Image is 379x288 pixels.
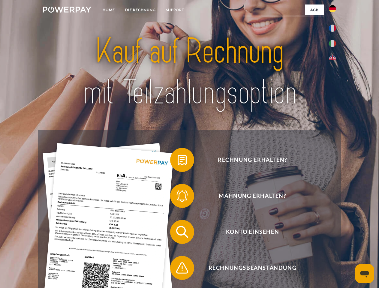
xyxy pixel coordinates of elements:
[355,264,374,283] iframe: Schaltfläche zum Öffnen des Messaging-Fensters
[120,4,161,15] a: DIE RECHNUNG
[161,4,189,15] a: SUPPORT
[170,184,326,208] button: Mahnung erhalten?
[57,29,322,115] img: title-powerpay_de.svg
[179,148,326,172] span: Rechnung erhalten?
[175,260,190,275] img: qb_warning.svg
[329,25,336,32] img: fr
[170,220,326,244] button: Konto einsehen
[179,184,326,208] span: Mahnung erhalten?
[179,256,326,280] span: Rechnungsbeanstandung
[175,224,190,239] img: qb_search.svg
[98,4,120,15] a: Home
[243,15,324,26] a: AGB (Kauf auf Rechnung)
[43,7,91,13] img: logo-powerpay-white.svg
[329,40,336,47] img: it
[329,5,336,12] img: de
[170,148,326,172] button: Rechnung erhalten?
[179,220,326,244] span: Konto einsehen
[175,188,190,203] img: qb_bell.svg
[175,152,190,167] img: qb_bill.svg
[329,55,336,63] img: en
[170,256,326,280] button: Rechnungsbeanstandung
[305,4,324,15] a: agb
